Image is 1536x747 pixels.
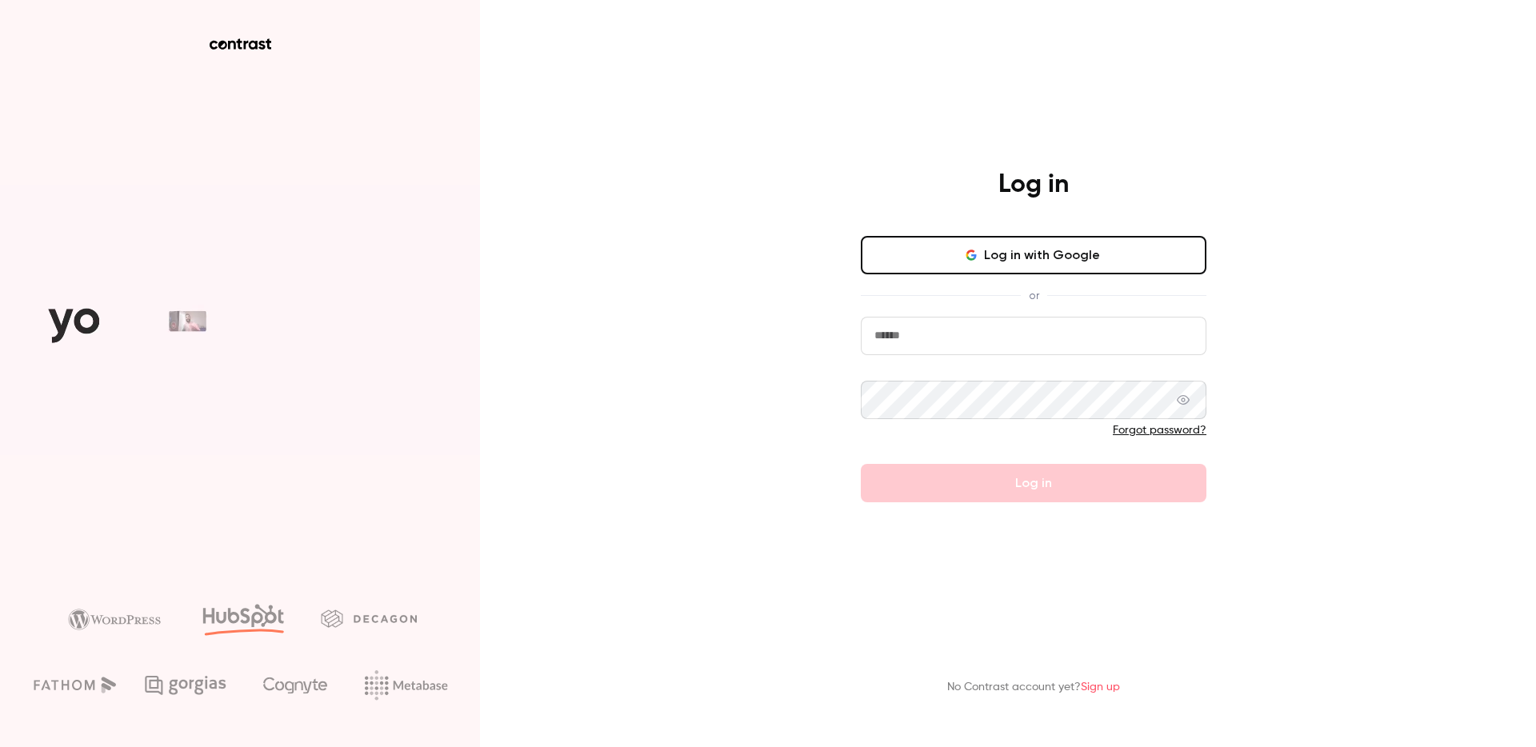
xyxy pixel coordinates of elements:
h4: Log in [998,169,1069,201]
button: Log in with Google [861,236,1206,274]
p: No Contrast account yet? [947,679,1120,696]
a: Forgot password? [1113,425,1206,436]
span: or [1021,287,1047,304]
a: Sign up [1081,681,1120,693]
img: decagon [321,609,417,627]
